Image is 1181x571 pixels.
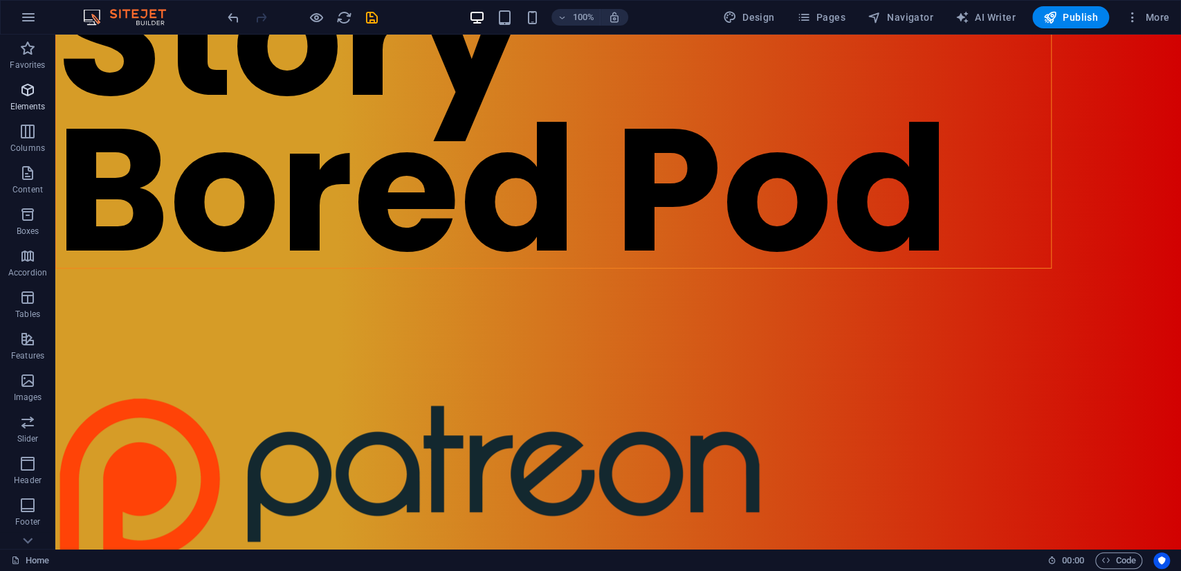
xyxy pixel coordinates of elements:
p: Footer [15,516,40,527]
button: Design [717,6,780,28]
p: Boxes [17,226,39,237]
button: Click here to leave preview mode and continue editing [308,9,324,26]
h6: Session time [1047,552,1084,569]
i: Reload page [336,10,352,26]
img: Editor Logo [80,9,183,26]
i: On resize automatically adjust zoom level to fit chosen device. [608,11,621,24]
p: Tables [15,309,40,320]
button: Navigator [862,6,939,28]
i: Undo: Change text (Ctrl+Z) [226,10,241,26]
span: 00 00 [1062,552,1083,569]
button: save [363,9,380,26]
span: Publish [1043,10,1098,24]
p: Header [14,475,42,486]
p: Favorites [10,60,45,71]
span: More [1126,10,1169,24]
p: Content [12,184,43,195]
button: Usercentrics [1153,552,1170,569]
span: Navigator [868,10,933,24]
span: AI Writer [955,10,1016,24]
button: Publish [1032,6,1109,28]
p: Images [14,392,42,403]
p: Slider [17,433,39,444]
p: Elements [10,101,46,112]
h6: 100% [572,9,594,26]
span: Code [1101,552,1136,569]
button: reload [336,9,352,26]
button: More [1120,6,1175,28]
p: Accordion [8,267,47,278]
span: Design [723,10,775,24]
button: undo [225,9,241,26]
p: Columns [10,143,45,154]
span: : [1072,555,1074,565]
a: Click to cancel selection. Double-click to open Pages [11,552,49,569]
button: Code [1095,552,1142,569]
button: 100% [551,9,601,26]
i: Save (Ctrl+S) [364,10,380,26]
p: Features [11,350,44,361]
button: Pages [791,6,850,28]
span: Pages [796,10,845,24]
button: AI Writer [950,6,1021,28]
